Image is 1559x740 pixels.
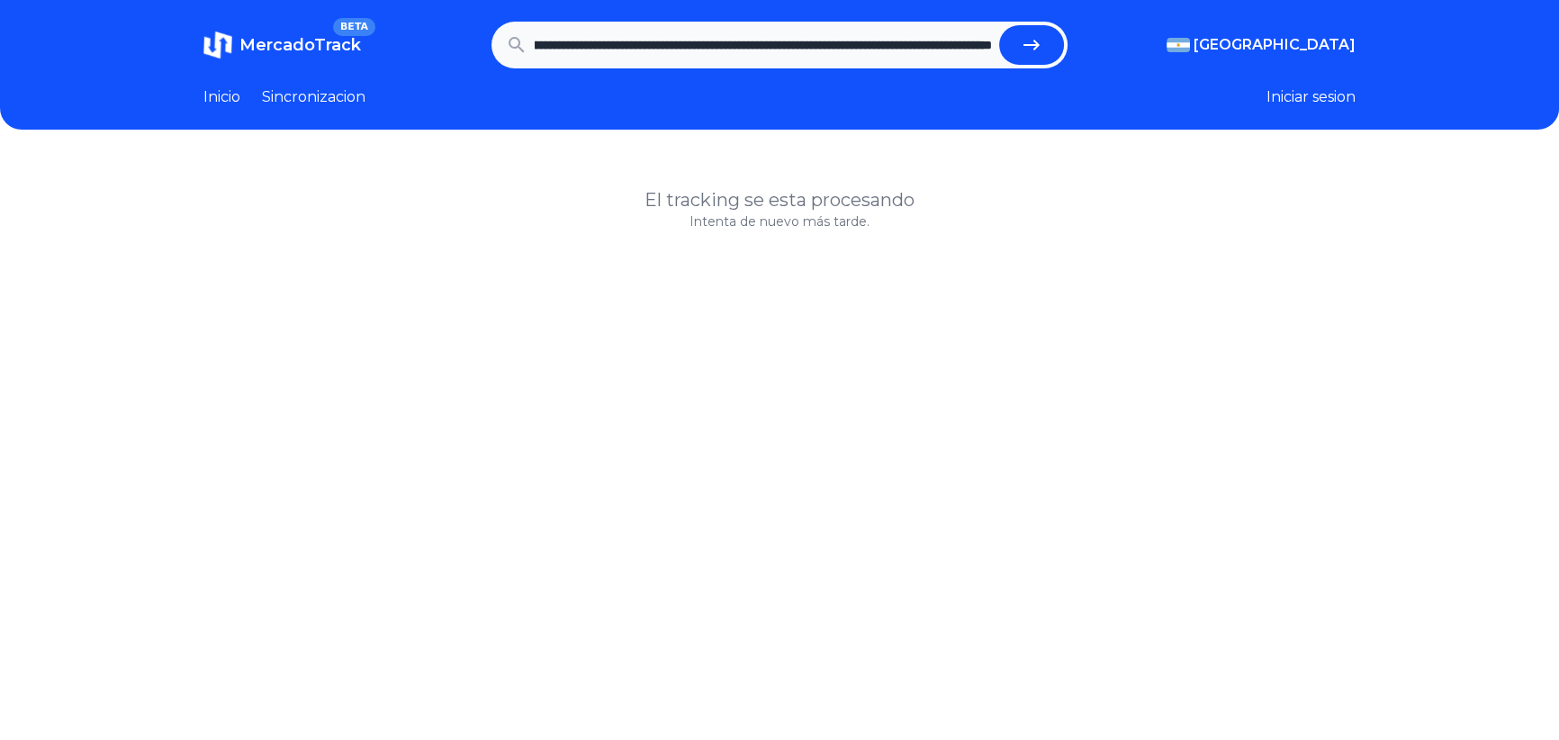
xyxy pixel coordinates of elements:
[203,31,232,59] img: MercadoTrack
[262,86,365,108] a: Sincronizacion
[1266,86,1356,108] button: Iniciar sesion
[333,18,375,36] span: BETA
[203,212,1356,230] p: Intenta de nuevo más tarde.
[203,86,240,108] a: Inicio
[239,35,361,55] span: MercadoTrack
[203,187,1356,212] h1: El tracking se esta procesando
[203,31,361,59] a: MercadoTrackBETA
[1167,38,1190,52] img: Argentina
[1167,34,1356,56] button: [GEOGRAPHIC_DATA]
[1194,34,1356,56] span: [GEOGRAPHIC_DATA]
